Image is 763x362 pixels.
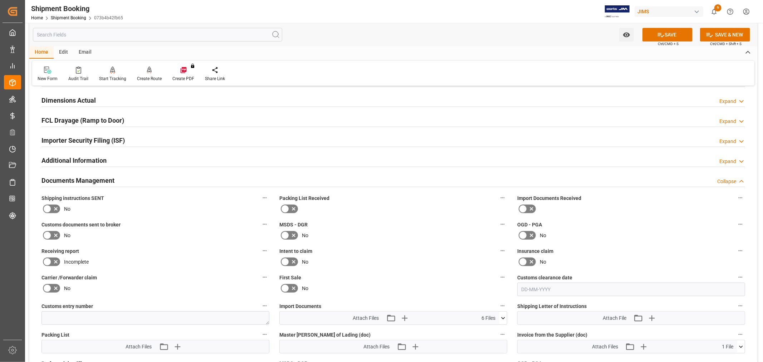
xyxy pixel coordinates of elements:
[540,232,546,239] span: No
[41,156,107,165] h2: Additional Information
[592,343,618,351] span: Attach Files
[605,5,630,18] img: Exertis%20JAM%20-%20Email%20Logo.jpg_1722504956.jpg
[205,75,225,82] div: Share Link
[364,343,390,351] span: Attach Files
[302,258,308,266] span: No
[38,75,58,82] div: New Form
[700,28,750,41] button: SAVE & NEW
[719,118,736,125] div: Expand
[517,274,572,282] span: Customs clearance date
[736,301,745,310] button: Shipping Letter of Instructions
[722,343,734,351] span: 1 File
[31,15,43,20] a: Home
[73,47,97,59] div: Email
[635,5,706,18] button: JIMS
[302,285,308,292] span: No
[279,221,308,229] span: MSDS - DGR
[498,193,507,202] button: Packing List Received
[517,303,587,310] span: Shipping Letter of Instructions
[517,283,745,296] input: DD-MM-YYYY
[736,330,745,339] button: Invoice from the Supplier (doc)
[279,303,321,310] span: Import Documents
[29,47,54,59] div: Home
[41,303,93,310] span: Customs entry number
[498,330,507,339] button: Master [PERSON_NAME] of Lading (doc)
[41,96,96,105] h2: Dimensions Actual
[619,28,634,41] button: open menu
[517,221,542,229] span: OGD - PGA
[126,343,152,351] span: Attach Files
[719,138,736,145] div: Expand
[279,331,371,339] span: Master [PERSON_NAME] of Lading (doc)
[353,314,379,322] span: Attach Files
[736,246,745,255] button: Insurance claim
[99,75,126,82] div: Start Tracking
[68,75,88,82] div: Audit Trail
[482,314,496,322] span: 6 Files
[517,331,587,339] span: Invoice from the Supplier (doc)
[498,246,507,255] button: Intent to claim
[137,75,162,82] div: Create Route
[64,232,70,239] span: No
[498,273,507,282] button: First Sale
[51,15,86,20] a: Shipment Booking
[279,248,312,255] span: Intent to claim
[54,47,73,59] div: Edit
[260,330,269,339] button: Packing List
[719,98,736,105] div: Expand
[41,136,125,145] h2: Importer Security Filing (ISF)
[260,193,269,202] button: Shipping instructions SENT
[540,258,546,266] span: No
[302,232,308,239] span: No
[719,158,736,165] div: Expand
[260,246,269,255] button: Receiving report
[736,193,745,202] button: Import Documents Received
[64,285,70,292] span: No
[64,258,89,266] span: Incomplete
[722,4,738,20] button: Help Center
[260,301,269,310] button: Customs entry number
[41,274,97,282] span: Carrier /Forwarder claim
[279,274,301,282] span: First Sale
[658,41,679,47] span: Ctrl/CMD + S
[279,195,329,202] span: Packing List Received
[710,41,742,47] span: Ctrl/CMD + Shift + S
[736,220,745,229] button: OGD - PGA
[706,4,722,20] button: show 6 new notifications
[41,176,114,185] h2: Documents Management
[41,116,124,125] h2: FCL Drayage (Ramp to Door)
[498,220,507,229] button: MSDS - DGR
[260,273,269,282] button: Carrier /Forwarder claim
[64,205,70,213] span: No
[714,4,722,11] span: 6
[635,6,703,17] div: JIMS
[517,248,553,255] span: Insurance claim
[41,221,121,229] span: Customs documents sent to broker
[603,314,626,322] span: Attach File
[41,195,104,202] span: Shipping instructions SENT
[41,331,69,339] span: Packing List
[260,220,269,229] button: Customs documents sent to broker
[642,28,693,41] button: SAVE
[498,301,507,310] button: Import Documents
[31,3,123,14] div: Shipment Booking
[736,273,745,282] button: Customs clearance date
[33,28,282,41] input: Search Fields
[517,195,581,202] span: Import Documents Received
[717,178,736,185] div: Collapse
[41,248,79,255] span: Receiving report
